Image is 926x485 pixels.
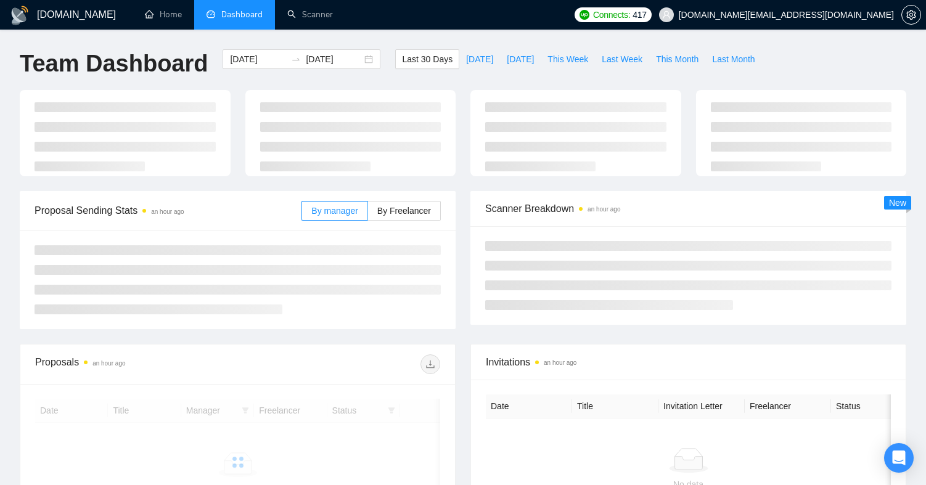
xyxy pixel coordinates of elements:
[486,354,891,370] span: Invitations
[92,360,125,367] time: an hour ago
[221,9,263,20] span: Dashboard
[831,394,917,418] th: Status
[207,10,215,18] span: dashboard
[712,52,755,66] span: Last Month
[507,52,534,66] span: [DATE]
[35,354,238,374] div: Proposals
[884,443,914,473] div: Open Intercom Messenger
[230,52,286,66] input: Start date
[395,49,459,69] button: Last 30 Days
[633,8,646,22] span: 417
[901,5,921,25] button: setting
[20,49,208,78] h1: Team Dashboard
[649,49,705,69] button: This Month
[459,49,500,69] button: [DATE]
[745,394,831,418] th: Freelancer
[287,9,333,20] a: searchScanner
[291,54,301,64] span: swap-right
[662,10,671,19] span: user
[544,359,576,366] time: an hour ago
[602,52,642,66] span: Last Week
[572,394,658,418] th: Title
[486,394,572,418] th: Date
[10,6,30,25] img: logo
[35,203,301,218] span: Proposal Sending Stats
[145,9,182,20] a: homeHome
[595,49,649,69] button: Last Week
[500,49,541,69] button: [DATE]
[658,394,745,418] th: Invitation Letter
[377,206,431,216] span: By Freelancer
[656,52,699,66] span: This Month
[402,52,453,66] span: Last 30 Days
[902,10,920,20] span: setting
[291,54,301,64] span: to
[311,206,358,216] span: By manager
[306,52,362,66] input: End date
[547,52,588,66] span: This Week
[705,49,761,69] button: Last Month
[889,198,906,208] span: New
[593,8,630,22] span: Connects:
[541,49,595,69] button: This Week
[151,208,184,215] time: an hour ago
[580,10,589,20] img: upwork-logo.png
[485,201,891,216] span: Scanner Breakdown
[588,206,620,213] time: an hour ago
[466,52,493,66] span: [DATE]
[901,10,921,20] a: setting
